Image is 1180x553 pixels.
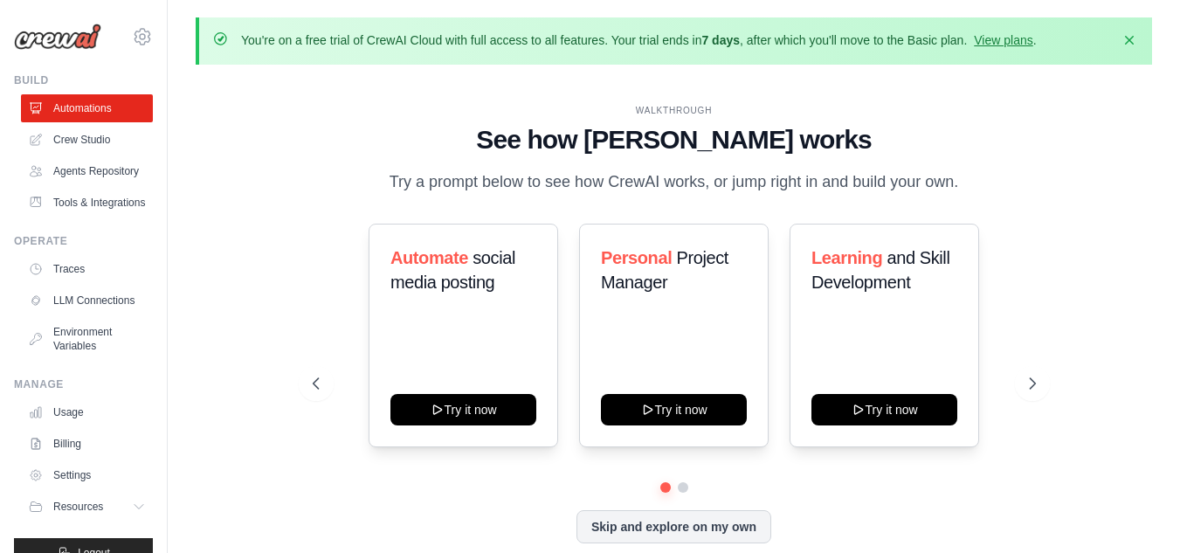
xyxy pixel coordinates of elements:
h1: See how [PERSON_NAME] works [313,124,1036,156]
a: Billing [21,430,153,458]
a: Tools & Integrations [21,189,153,217]
a: Crew Studio [21,126,153,154]
div: Operate [14,234,153,248]
span: social media posting [390,248,515,292]
button: Try it now [601,394,747,425]
div: Build [14,73,153,87]
a: Usage [21,398,153,426]
button: Resources [21,493,153,521]
button: Try it now [811,394,957,425]
strong: 7 days [701,33,740,47]
button: Try it now [390,394,536,425]
a: LLM Connections [21,287,153,315]
a: Environment Variables [21,318,153,360]
div: WALKTHROUGH [313,104,1036,117]
span: and Skill Development [811,248,949,292]
span: Automate [390,248,468,267]
p: Try a prompt below to see how CrewAI works, or jump right in and build your own. [381,169,968,195]
img: Logo [14,24,101,50]
a: View plans [974,33,1032,47]
a: Traces [21,255,153,283]
span: Learning [811,248,882,267]
a: Automations [21,94,153,122]
p: You're on a free trial of CrewAI Cloud with full access to all features. Your trial ends in , aft... [241,31,1037,49]
a: Agents Repository [21,157,153,185]
span: Resources [53,500,103,514]
a: Settings [21,461,153,489]
div: Manage [14,377,153,391]
button: Skip and explore on my own [576,510,771,543]
span: Project Manager [601,248,728,292]
span: Personal [601,248,672,267]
